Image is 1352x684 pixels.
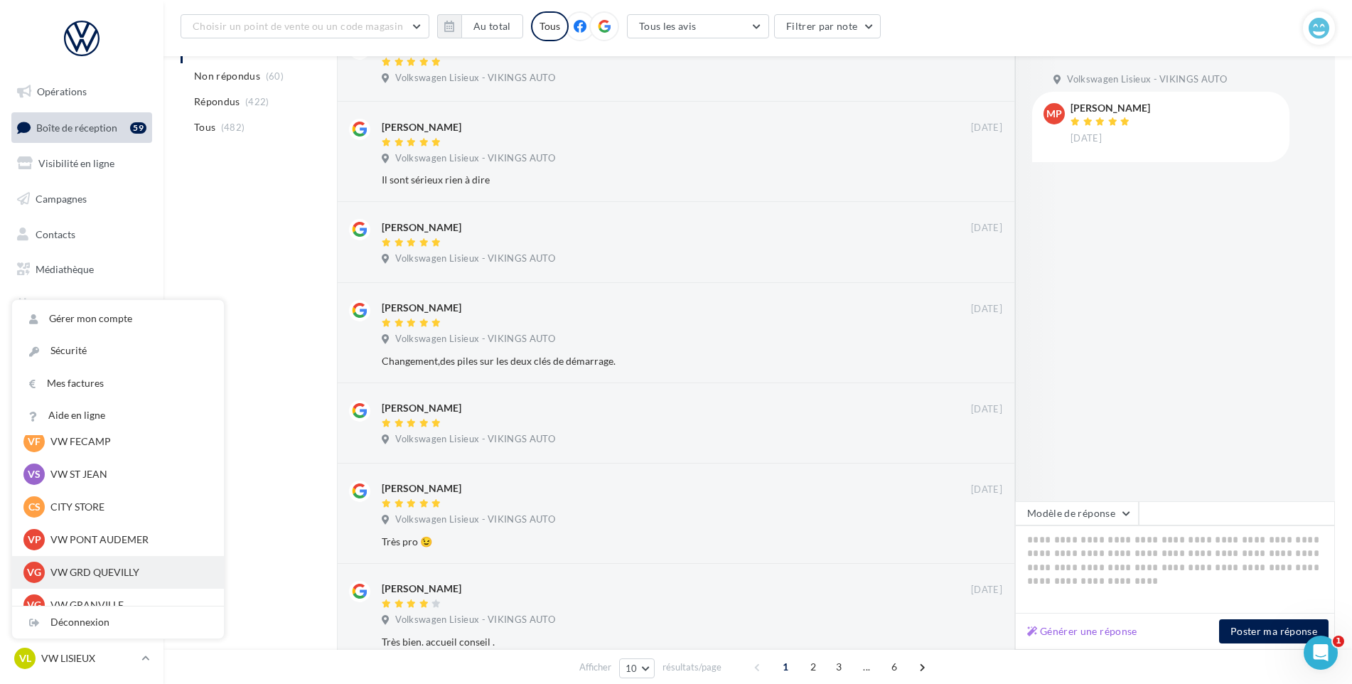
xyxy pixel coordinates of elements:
button: Au total [461,14,523,38]
span: Volkswagen Lisieux - VIKINGS AUTO [1067,73,1227,86]
span: VF [28,434,41,449]
span: Calendrier [36,299,83,311]
span: Volkswagen Lisieux - VIKINGS AUTO [395,513,555,526]
a: Opérations [9,77,155,107]
div: Tous [531,11,569,41]
div: Très bien. accueil conseil . [382,635,910,649]
div: [PERSON_NAME] [382,401,461,415]
div: [PERSON_NAME] [382,301,461,315]
div: [PERSON_NAME] [382,481,461,496]
span: Volkswagen Lisieux - VIKINGS AUTO [395,614,555,626]
div: Changement,des piles sur les deux clés de démarrage. [382,354,910,368]
span: Choisir un point de vente ou un code magasin [193,20,403,32]
p: VW ST JEAN [50,467,207,481]
span: 3 [827,656,850,678]
span: Volkswagen Lisieux - VIKINGS AUTO [395,333,555,346]
span: (60) [266,70,284,82]
a: Visibilité en ligne [9,149,155,178]
button: Tous les avis [627,14,769,38]
span: [DATE] [1071,132,1102,145]
div: [PERSON_NAME] [382,120,461,134]
div: Il sont sérieux rien à dire [382,173,910,187]
span: Non répondus [194,69,260,83]
button: Modèle de réponse [1015,501,1139,525]
span: VG [27,598,41,612]
span: VP [28,533,41,547]
span: (482) [221,122,245,133]
p: VW FECAMP [50,434,207,449]
p: VW GRD QUEVILLY [50,565,207,579]
span: Répondus [194,95,240,109]
a: Mes factures [12,368,224,400]
span: [DATE] [971,403,1002,416]
button: Poster ma réponse [1219,619,1329,643]
button: Au total [437,14,523,38]
div: [PERSON_NAME] [382,582,461,596]
span: Tous [194,120,215,134]
p: VW PONT AUDEMER [50,533,207,547]
a: Campagnes [9,184,155,214]
a: Aide en ligne [12,400,224,432]
div: [PERSON_NAME] [1071,103,1150,113]
span: VG [27,565,41,579]
span: [DATE] [971,222,1002,235]
span: Contacts [36,228,75,240]
span: 1 [1333,636,1344,647]
button: 10 [619,658,655,678]
span: Boîte de réception [36,121,117,133]
span: CS [28,500,41,514]
span: VS [28,467,41,481]
span: Campagnes [36,193,87,205]
p: VW LISIEUX [41,651,136,666]
a: Sécurité [12,335,224,367]
span: MP [1046,107,1062,121]
p: CITY STORE [50,500,207,514]
a: Médiathèque [9,255,155,284]
span: 1 [774,656,797,678]
span: (422) [245,96,269,107]
p: VW GRANVILLE [50,598,207,612]
a: Boîte de réception59 [9,112,155,143]
span: 2 [802,656,825,678]
a: Campagnes DataOnDemand [9,373,155,415]
button: Choisir un point de vente ou un code magasin [181,14,429,38]
span: résultats/page [662,661,721,674]
a: PLV et print personnalisable [9,326,155,368]
span: [DATE] [971,483,1002,496]
span: [DATE] [971,584,1002,597]
div: Très pro 😉 [382,535,910,549]
div: Déconnexion [12,606,224,638]
span: Volkswagen Lisieux - VIKINGS AUTO [395,72,555,85]
span: Opérations [37,85,87,97]
span: Tous les avis [639,20,697,32]
span: Volkswagen Lisieux - VIKINGS AUTO [395,433,555,446]
div: [PERSON_NAME] [382,220,461,235]
button: Générer une réponse [1021,623,1143,640]
span: ... [855,656,878,678]
a: Contacts [9,220,155,250]
span: 6 [883,656,906,678]
span: Volkswagen Lisieux - VIKINGS AUTO [395,252,555,265]
a: VL VW LISIEUX [11,645,152,672]
span: Volkswagen Lisieux - VIKINGS AUTO [395,152,555,165]
span: [DATE] [971,122,1002,134]
span: Médiathèque [36,263,94,275]
span: Afficher [579,661,611,674]
span: Visibilité en ligne [38,157,114,169]
a: Calendrier [9,290,155,320]
span: [DATE] [971,303,1002,316]
span: 10 [626,663,638,674]
button: Filtrer par note [774,14,881,38]
div: 59 [130,122,146,134]
a: Gérer mon compte [12,303,224,335]
span: VL [19,651,31,666]
iframe: Intercom live chat [1304,636,1338,670]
